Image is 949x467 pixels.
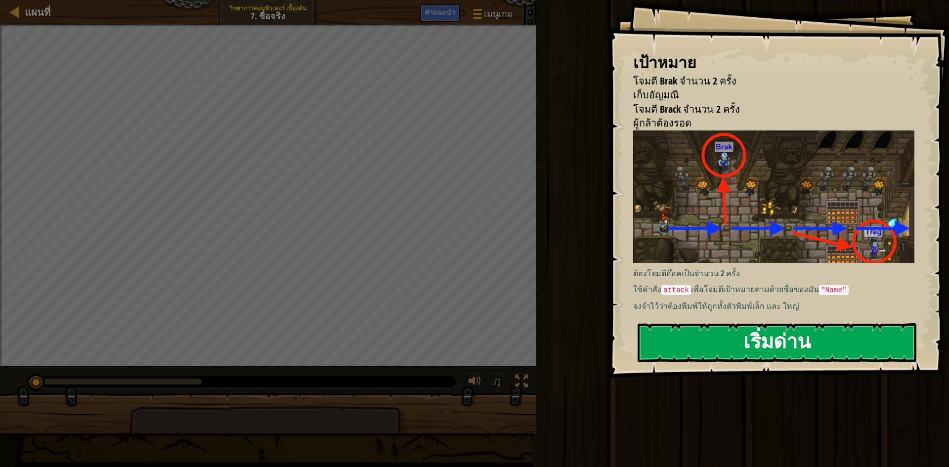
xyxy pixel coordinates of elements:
div: เป้าหมาย [633,51,914,74]
span: เมนูเกม [484,7,513,20]
p: ต้องโจมตีอ๊อคเป็นจำนวน 2 ครั้ง [633,268,922,279]
li: โจมตี Brak จำนวน 2 ครั้ง [621,74,912,88]
p: ใช้คำสั่ง เพื่อโจมตีเป้าหมายตามด้วยชื่อของมัน [633,284,922,296]
code: "Name" [819,285,849,295]
a: แผนที่ [20,5,50,19]
span: ผู้กล้าต้องรอด [633,116,691,129]
li: โจมตี Brack จำนวน 2 ครั้ง [621,102,912,117]
span: แผนที่ [25,5,50,19]
button: ♫ [490,373,507,393]
span: โจมตี Brack จำนวน 2 ครั้ง [633,102,740,116]
button: เมนูเกม [465,4,519,27]
code: attack [661,285,691,295]
button: สลับเป็นเต็มจอ [512,373,531,393]
span: เก็บอัญมณี [633,88,679,101]
img: True names [633,130,922,263]
button: เริ่มด่าน [638,323,916,362]
span: ♫ [492,374,502,389]
li: เก็บอัญมณี [621,88,912,102]
button: ปรับระดับเสียง [465,373,485,393]
li: ผู้กล้าต้องรอด [621,116,912,130]
span: คำแนะนำ [425,7,455,17]
span: โจมตี Brak จำนวน 2 ครั้ง [633,74,736,87]
p: จงจำไว้ว่าต้องพิมพ์ให้ถูกทั้งตัวพิมพ์เล็ก และ ใหญ่ [633,300,922,312]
